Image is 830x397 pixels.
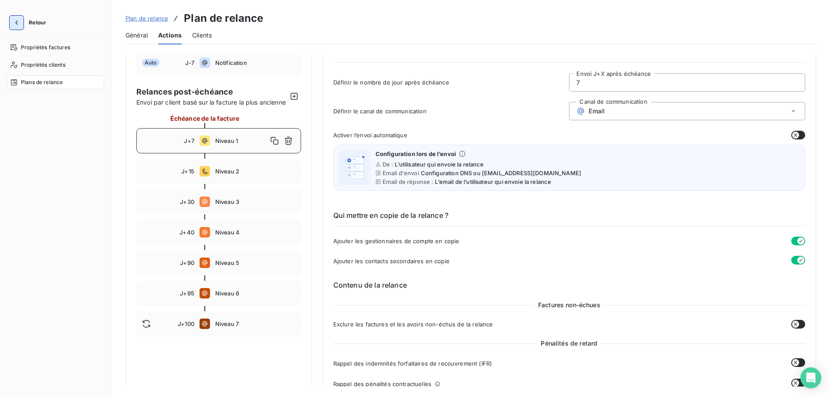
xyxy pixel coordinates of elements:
[589,108,605,115] span: Email
[333,258,450,265] span: Ajouter les contacts secondaires en copie
[142,59,159,67] span: Auto
[215,259,295,266] span: Niveau 5
[333,360,492,367] span: Rappel des indemnités forfaitaires de recouvrement (IFR)
[185,59,194,66] span: J-7
[184,137,194,144] span: J+7
[125,15,168,22] span: Plan de relance
[180,290,194,297] span: J+95
[333,132,407,139] span: Activer l’envoi automatique
[215,198,295,205] span: Niveau 3
[333,47,805,63] h6: Paramètres
[215,320,295,327] span: Niveau 7
[333,280,805,290] h6: Contenu de la relance
[333,238,460,244] span: Ajouter les gestionnaires de compte en copie
[7,41,104,54] a: Propriétés factures
[215,59,295,66] span: Notification
[215,137,268,144] span: Niveau 1
[21,78,63,86] span: Plans de relance
[421,170,581,176] span: Configuration DNS ou [EMAIL_ADDRESS][DOMAIN_NAME]
[376,150,456,157] span: Configuration lors de l’envoi
[537,339,601,348] span: Pénalités de retard
[333,321,493,328] span: Exclure les factures et les avoirs non-échus de la relance
[383,178,434,185] span: Email de réponse :
[383,170,419,176] span: Email d'envoi
[136,86,287,98] span: Relances post-échéance
[180,198,194,205] span: J+30
[215,290,295,297] span: Niveau 6
[215,168,295,175] span: Niveau 2
[21,61,65,69] span: Propriétés clients
[125,14,168,23] a: Plan de relance
[125,31,148,40] span: Général
[435,178,551,185] span: L’email de l’utilisateur qui envoie la relance
[180,259,194,266] span: J+90
[800,367,821,388] div: Open Intercom Messenger
[7,58,104,72] a: Propriétés clients
[178,320,194,327] span: J+100
[184,10,263,26] h3: Plan de relance
[395,161,484,168] span: L’utilisateur qui envoie la relance
[170,114,239,123] span: Échéance de la facture
[333,108,569,115] span: Définir le canal de communication
[158,31,182,40] span: Actions
[7,16,53,30] button: Retour
[21,44,70,51] span: Propriétés factures
[341,154,369,182] img: illustration helper email
[7,75,104,89] a: Plans de relance
[333,380,431,387] span: Rappel des pénalités contractuelles
[192,31,212,40] span: Clients
[180,229,194,236] span: J+40
[333,79,569,86] span: Définir le nombre de jour après échéance
[333,210,805,226] h6: Qui mettre en copie de la relance ?
[29,20,46,25] span: Retour
[383,161,393,168] span: De :
[215,229,295,236] span: Niveau 4
[535,301,604,309] span: Factures non-échues
[136,98,287,107] span: Envoi par client basé sur la facture la plus ancienne
[181,168,194,175] span: J+15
